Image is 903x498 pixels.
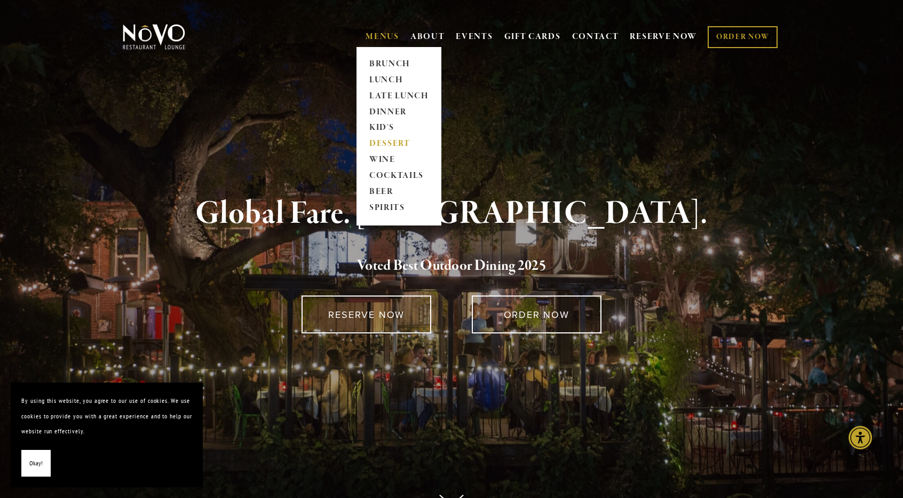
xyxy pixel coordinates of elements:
a: COCKTAILS [366,168,432,184]
a: Voted Best Outdoor Dining 202 [357,256,539,277]
a: RESERVE NOW [630,27,697,47]
a: BEER [366,184,432,200]
a: CONTACT [572,27,619,47]
h2: 5 [140,255,763,277]
a: GIFT CARDS [504,27,561,47]
a: ABOUT [410,32,445,42]
a: LUNCH [366,72,432,88]
a: ORDER NOW [708,26,778,48]
a: KID'S [366,120,432,136]
a: DINNER [366,104,432,120]
a: EVENTS [456,32,493,42]
a: WINE [366,152,432,168]
section: Cookie banner [11,383,203,487]
a: LATE LUNCH [366,88,432,104]
a: DESSERT [366,136,432,152]
p: By using this website, you agree to our use of cookies. We use cookies to provide you with a grea... [21,393,192,439]
a: RESERVE NOW [302,295,431,333]
span: Okay! [29,456,43,471]
a: SPIRITS [366,200,432,216]
a: BRUNCH [366,56,432,72]
img: Novo Restaurant &amp; Lounge [121,24,187,50]
a: MENUS [366,32,399,42]
div: Accessibility Menu [849,426,872,449]
button: Okay! [21,450,51,477]
a: ORDER NOW [472,295,601,333]
strong: Global Fare. [GEOGRAPHIC_DATA]. [195,193,707,234]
